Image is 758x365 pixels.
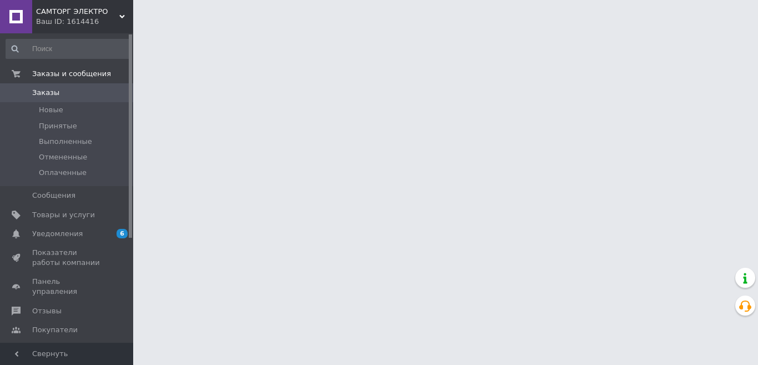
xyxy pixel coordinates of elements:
span: Панель управления [32,277,103,297]
span: Показатели работы компании [32,248,103,268]
span: Уведомления [32,229,83,239]
span: 6 [117,229,128,238]
div: Ваш ID: 1614416 [36,17,133,27]
span: Сообщения [32,191,75,201]
span: Выполненные [39,137,92,147]
input: Поиск [6,39,131,59]
span: Отзывы [32,306,62,316]
span: Новые [39,105,63,115]
span: Принятые [39,121,77,131]
span: Покупатели [32,325,78,335]
span: Заказы и сообщения [32,69,111,79]
span: Товары и услуги [32,210,95,220]
span: Отмененные [39,152,87,162]
span: Заказы [32,88,59,98]
span: Оплаченные [39,168,87,178]
span: САМТОРГ ЭЛЕКТРО [36,7,119,17]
